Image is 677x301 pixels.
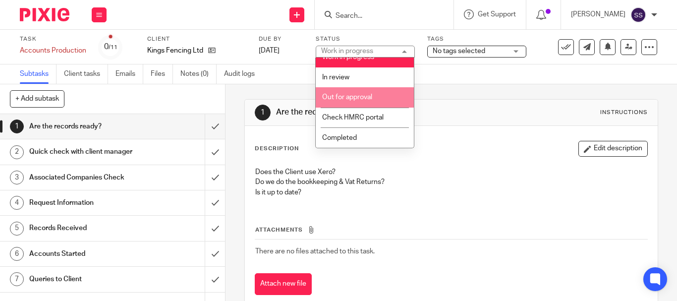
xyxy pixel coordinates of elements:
[29,170,140,185] h1: Associated Companies Check
[255,248,375,255] span: There are no files attached to this task.
[255,105,271,120] div: 1
[29,221,140,236] h1: Records Received
[255,227,303,233] span: Attachments
[10,171,24,184] div: 3
[20,35,86,43] label: Task
[104,41,117,53] div: 0
[322,134,357,141] span: Completed
[322,74,349,81] span: In review
[427,35,526,43] label: Tags
[180,64,217,84] a: Notes (0)
[259,47,280,54] span: [DATE]
[600,109,648,117] div: Instructions
[151,64,173,84] a: Files
[335,12,424,21] input: Search
[64,64,108,84] a: Client tasks
[433,48,485,55] span: No tags selected
[578,141,648,157] button: Edit description
[571,9,625,19] p: [PERSON_NAME]
[224,64,262,84] a: Audit logs
[10,90,64,107] button: + Add subtask
[255,145,299,153] p: Description
[147,35,246,43] label: Client
[109,45,117,50] small: /11
[478,11,516,18] span: Get Support
[29,119,140,134] h1: Are the records ready?
[255,167,647,177] p: Does the Client use Xero?
[10,120,24,133] div: 1
[20,46,86,56] div: Accounts Production
[322,94,372,101] span: Out for approval
[29,272,140,287] h1: Queries to Client
[115,64,143,84] a: Emails
[10,222,24,236] div: 5
[259,35,303,43] label: Due by
[29,246,140,261] h1: Accounts Started
[321,48,373,55] div: Work in progress
[322,114,384,121] span: Check HMRC portal
[29,195,140,210] h1: Request Information
[10,196,24,210] div: 4
[276,107,472,118] h1: Are the records ready?
[10,247,24,261] div: 6
[322,54,374,60] span: Work in progress
[630,7,646,23] img: svg%3E
[20,64,56,84] a: Subtasks
[255,177,647,187] p: Do we do the bookkeeping & Vat Returns?
[255,273,312,296] button: Attach new file
[147,46,203,56] p: Kings Fencing Ltd
[10,145,24,159] div: 2
[255,187,647,197] p: Is it up to date?
[10,272,24,286] div: 7
[29,144,140,159] h1: Quick check with client manager
[316,35,415,43] label: Status
[20,8,69,21] img: Pixie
